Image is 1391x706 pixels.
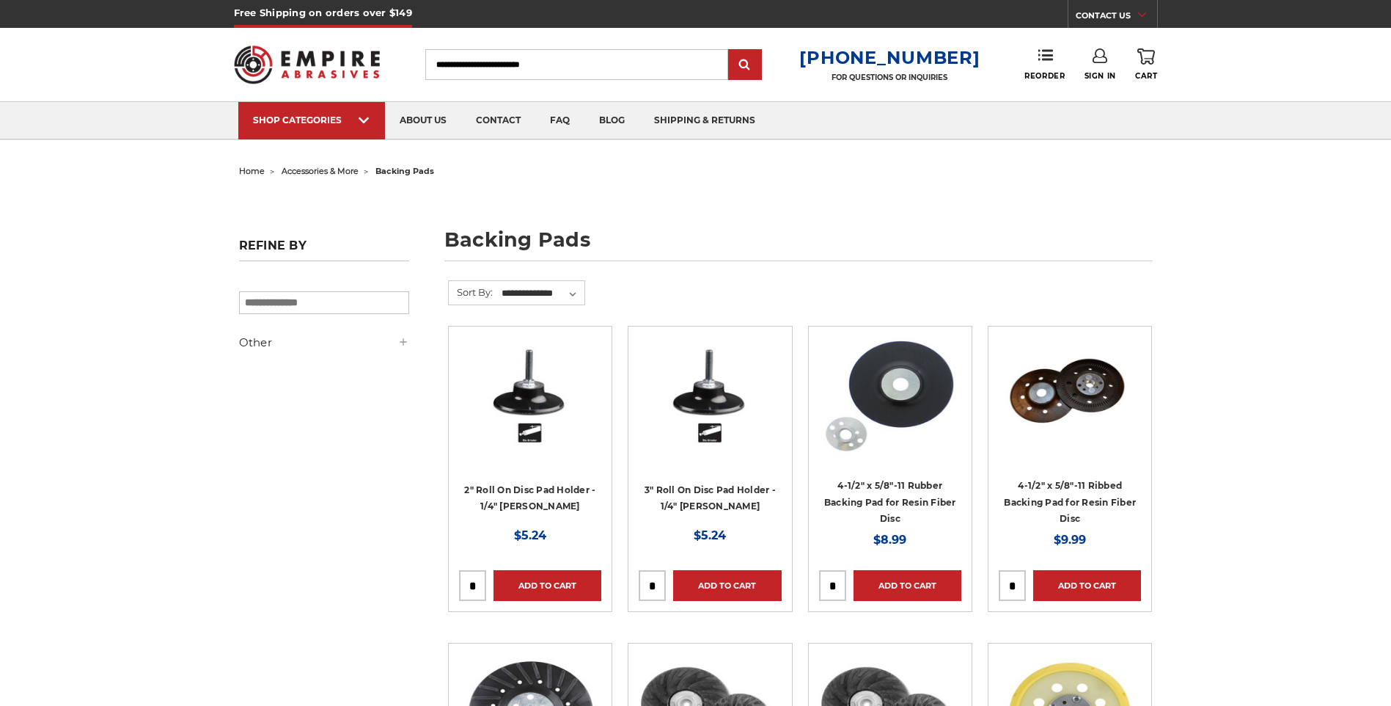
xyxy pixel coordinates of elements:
a: blog [584,102,639,139]
a: Reorder [1024,48,1065,80]
a: 2" Roll On Disc Pad Holder - 1/4" Shank [459,337,601,525]
img: Empire Abrasives [234,36,381,93]
span: backing pads [375,166,434,176]
img: 4-1/2" Resin Fiber Disc Backing Pad Flexible Rubber [819,337,961,454]
a: [PHONE_NUMBER] [799,47,980,68]
a: faq [535,102,584,139]
h5: Other [239,334,409,352]
h1: backing pads [444,230,1153,261]
a: 4.5 inch ribbed thermo plastic resin fiber disc backing pad [999,337,1141,525]
a: accessories & more [282,166,359,176]
a: about us [385,102,461,139]
a: 4-1/2" Resin Fiber Disc Backing Pad Flexible Rubber [819,337,961,525]
select: Sort By: [499,283,584,305]
span: $9.99 [1054,533,1086,547]
a: CONTACT US [1076,7,1157,28]
a: contact [461,102,535,139]
a: Add to Cart [1033,570,1141,601]
img: 4.5 inch ribbed thermo plastic resin fiber disc backing pad [999,337,1141,454]
span: $8.99 [873,533,906,547]
a: Cart [1135,48,1157,81]
span: Reorder [1024,71,1065,81]
div: SHOP CATEGORIES [253,114,370,125]
a: Add to Cart [493,570,601,601]
a: Add to Cart [673,570,781,601]
p: FOR QUESTIONS OR INQUIRIES [799,73,980,82]
h5: Refine by [239,239,409,261]
span: Sign In [1084,71,1116,81]
a: home [239,166,265,176]
span: Cart [1135,71,1157,81]
img: 3" Roll On Disc Pad Holder - 1/4" Shank [639,337,781,454]
span: $5.24 [514,528,546,542]
a: Add to Cart [854,570,961,601]
a: shipping & returns [639,102,770,139]
img: 2" Roll On Disc Pad Holder - 1/4" Shank [459,337,601,454]
a: 3" Roll On Disc Pad Holder - 1/4" Shank [639,337,781,525]
span: $5.24 [694,528,726,542]
input: Submit [730,51,760,80]
label: Sort By: [449,281,493,303]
